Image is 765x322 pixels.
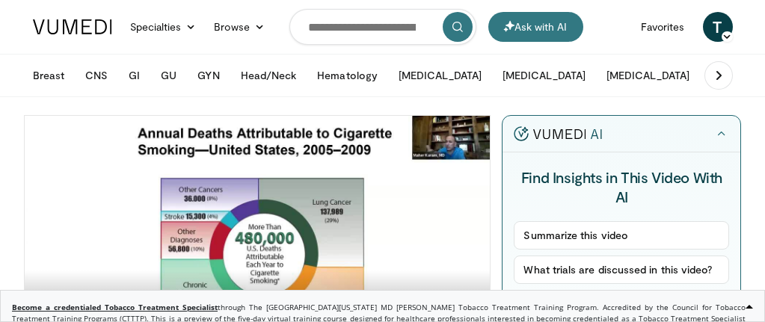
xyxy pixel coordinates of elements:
button: [MEDICAL_DATA] [597,61,698,90]
a: Favorites [632,12,694,42]
button: GYN [188,61,228,90]
button: Breast [24,61,73,90]
button: Hematology [308,61,387,90]
img: vumedi-ai-logo.v2.svg [514,126,602,141]
a: Browse [205,12,274,42]
input: Search topics, interventions [289,9,476,45]
button: What trials are discussed in this video? [514,256,729,284]
button: CNS [76,61,117,90]
button: GU [152,61,185,90]
h4: Find Insights in This Video With AI [514,167,729,206]
a: T [703,12,733,42]
button: [MEDICAL_DATA] [494,61,595,90]
button: [MEDICAL_DATA] [390,61,491,90]
u: Become a credentialed Tobacco Treatment Specialist [12,302,218,312]
button: Ask with AI [488,12,583,42]
img: VuMedi Logo [33,19,112,34]
button: Head/Neck [232,61,306,90]
button: GI [120,61,149,90]
a: Specialties [121,12,206,42]
button: Summarize this video [514,221,729,250]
